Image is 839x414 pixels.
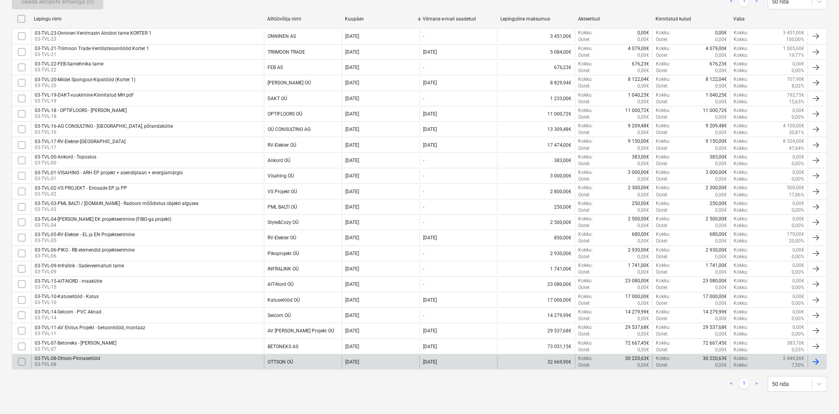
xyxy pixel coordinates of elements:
p: Kokku : [734,238,748,244]
div: 676,23€ [497,61,575,74]
div: 17 474,00€ [497,138,575,151]
p: Kokku : [734,107,748,114]
div: 03-TVL-09-Infralink - Sadeveemahuti tarne [35,263,124,269]
p: 4 079,00€ [628,45,649,52]
a: Page 1 is your current page [740,379,749,389]
div: - [423,220,424,225]
p: 0,00% [792,222,805,229]
p: 0,00€ [715,238,727,244]
div: 03-TVL-00-Ankord - Topoalus [35,154,96,160]
p: Kokku : [656,216,670,222]
div: 850,00€ [497,231,575,244]
p: Kokku : [579,262,593,269]
div: 03-TVL-03-PML BALTI / [DOMAIN_NAME] - Radooni mõõdistus objekti alguses [35,201,199,206]
p: Ootel : [656,192,668,198]
p: 0,00% [792,67,805,74]
p: Kokku : [734,76,748,83]
p: Kokku : [734,129,748,136]
p: Kokku : [734,123,748,129]
div: Miidel Spongout OÜ [268,80,311,86]
p: 0,00% [792,176,805,183]
p: Ootel : [656,254,668,260]
p: Ootel : [656,36,668,43]
p: 3 451,00€ [783,30,805,36]
div: 5 084,00€ [497,45,575,59]
p: 0,00€ [715,192,727,198]
div: [DATE] [345,158,359,163]
div: OPTIFLOORS OÜ [268,111,302,117]
p: 676,23€ [710,61,727,67]
p: Kokku : [656,123,670,129]
div: 2 800,00€ [497,185,575,198]
div: OÜ CONSULTING AG [268,127,311,132]
p: Ootel : [656,99,668,105]
p: Kokku : [734,145,748,152]
p: 03-TVL-00 [35,160,96,166]
p: Ootel : [656,83,668,90]
p: Kokku : [734,247,748,254]
div: [DATE] [345,65,359,70]
p: Ootel : [579,99,591,105]
p: 2 500,00€ [628,216,649,222]
div: [DATE] [423,127,437,132]
p: Ootel : [579,176,591,183]
div: [DATE] [345,251,359,256]
p: 03-TVL-02 [35,191,127,198]
p: Ootel : [579,83,591,90]
p: 0,00€ [793,107,805,114]
p: 0,00€ [793,169,805,176]
p: 0,00€ [637,83,649,90]
div: 17 000,00€ [497,293,575,307]
p: 0,00€ [637,222,649,229]
p: 0,00€ [715,52,727,59]
p: Kokku : [656,169,670,176]
p: 0,00€ [637,176,649,183]
p: 0,00€ [715,176,727,183]
div: 11 000,72€ [497,107,575,121]
p: Kokku : [656,185,670,191]
p: Ootel : [656,114,668,121]
p: 2 930,00€ [706,247,727,254]
div: 03-TVL-04-[PERSON_NAME] EK projekteerimine (FIBO-ga projekt) [35,216,171,222]
p: Kokku : [734,30,748,36]
p: 0,00€ [637,99,649,105]
p: 0,00€ [793,216,805,222]
p: Ootel : [656,145,668,152]
div: Pikoprojekt OÜ [268,251,299,256]
p: Kokku : [579,45,593,52]
p: Ootel : [656,238,668,244]
p: Ootel : [579,129,591,136]
div: - [423,158,424,163]
div: ONNINEN AS [268,34,296,39]
div: 03-TVL-16-AG CONSULTING - [GEOGRAPHIC_DATA], põrandakütte [35,123,173,129]
p: Kokku : [734,231,748,238]
div: 2 930,00€ [497,247,575,260]
p: Kokku : [734,185,748,191]
p: Ootel : [579,52,591,59]
p: 1 005,00€ [783,45,805,52]
p: 9 150,00€ [628,138,649,145]
p: Ootel : [656,52,668,59]
p: 1 741,00€ [706,262,727,269]
p: Ootel : [579,192,591,198]
p: 03-TVL-03 [35,206,199,213]
p: 0,00€ [715,67,727,74]
p: 0,00€ [715,83,727,90]
p: 0,00€ [637,254,649,260]
p: 03-TVL-23 [35,36,152,43]
div: DAKT OÜ [268,96,287,101]
div: - [423,34,424,39]
p: 2 300,00€ [706,185,727,191]
p: Kokku : [579,30,593,36]
p: 3 000,00€ [628,169,649,176]
div: - [423,204,424,210]
div: Akteeritud [578,16,650,22]
div: Visahing OÜ [268,173,294,179]
p: 11 000,72€ [703,107,727,114]
p: 0,00€ [715,160,727,167]
p: Ootel : [656,222,668,229]
p: Kokku : [734,154,748,160]
div: [DATE] [423,49,437,55]
p: Kokku : [734,99,748,105]
p: 192,75€ [787,92,805,99]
